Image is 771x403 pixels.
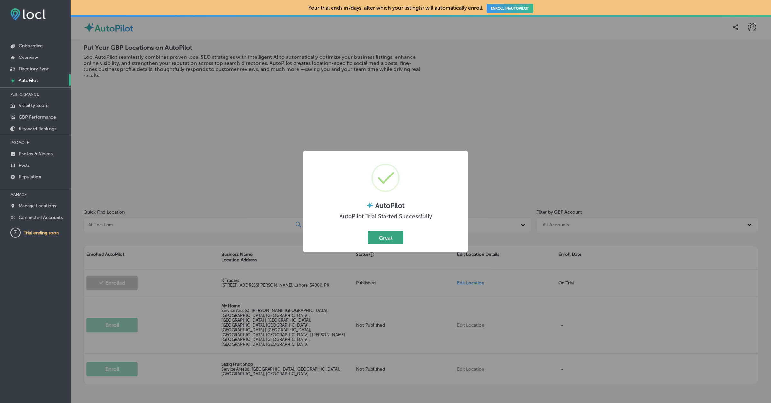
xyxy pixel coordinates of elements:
[368,231,403,244] button: Great
[308,5,533,11] p: Your trial ends in 7 days, after which your listing(s) will automatically enroll.
[19,114,56,120] p: GBP Performance
[310,213,461,220] p: AutoPilot Trial Started Successfully
[487,4,533,13] a: ENROLL INAUTOPILOT
[19,126,56,131] p: Keyword Rankings
[24,230,59,236] p: Trial ending soon
[19,215,63,220] p: Connected Accounts
[19,66,49,72] p: Directory Sync
[366,202,373,209] img: autopilot-icon
[19,78,38,83] p: AutoPilot
[19,55,38,60] p: Overview
[375,201,405,210] strong: AutoPilot
[19,43,43,49] p: Onboarding
[10,8,46,20] img: fda3e92497d09a02dc62c9cd864e3231.png
[19,163,30,168] p: Posts
[19,103,49,108] p: Visibility Score
[19,174,41,180] p: Reputation
[19,203,56,209] p: Manage Locations
[14,229,17,235] text: 7
[19,151,53,157] p: Photos & Videos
